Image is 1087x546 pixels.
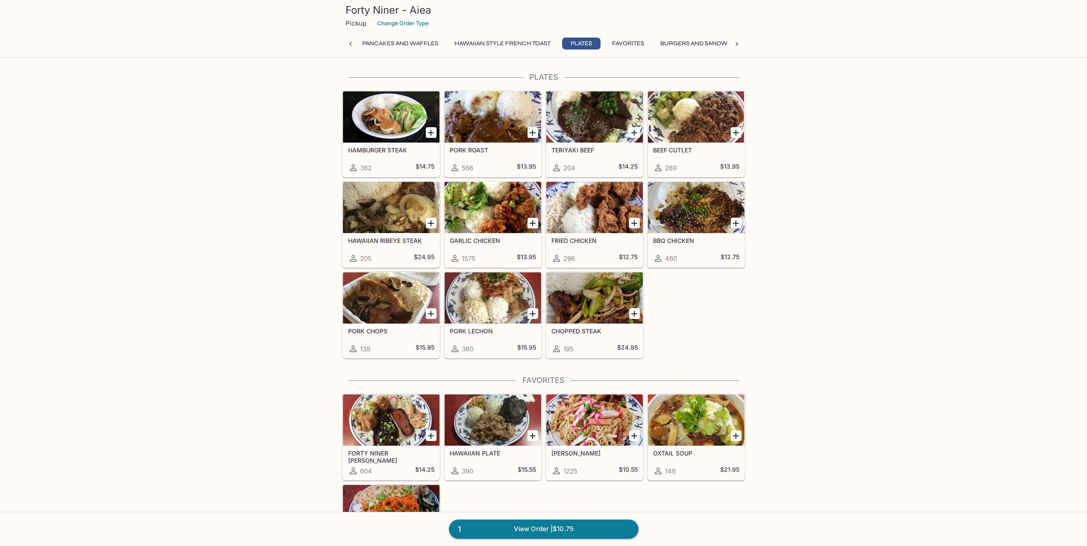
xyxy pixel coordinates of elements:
[462,467,473,475] span: 390
[445,182,541,233] div: GARLIC CHICKEN
[629,218,640,228] button: Add FRIED CHICKEN
[527,308,538,319] button: Add PORK LECHON
[618,163,638,173] h5: $14.25
[551,450,638,457] h5: [PERSON_NAME]
[629,430,640,441] button: Add FRIED SAIMIN
[445,272,541,324] div: PORK LECHON
[653,450,739,457] h5: OXTAIL SOUP
[450,237,536,244] h5: GARLIC CHICKEN
[546,182,643,233] div: FRIED CHICKEN
[731,430,741,441] button: Add OXTAIL SOUP
[416,344,434,354] h5: $15.95
[343,272,439,324] div: PORK CHOPS
[426,218,437,228] button: Add HAWAIIAN RIBEYE STEAK
[656,38,751,50] button: Burgers and Sandwiches
[563,345,574,353] span: 195
[546,394,643,446] div: FRIED SAIMIN
[546,272,643,324] div: CHOPPED STEAK
[551,146,638,154] h5: TERIYAKI BEEF
[444,394,542,480] a: HAWAIIAN PLATE390$15.55
[562,38,601,50] button: Plates
[343,91,439,143] div: HAMBURGER STEAK
[720,163,739,173] h5: $13.95
[357,38,443,50] button: Pancakes and Waffles
[527,218,538,228] button: Add GARLIC CHICKEN
[426,308,437,319] button: Add PORK CHOPS
[453,523,466,535] span: 1
[619,466,638,476] h5: $10.55
[373,17,433,30] button: Change Order Type
[415,466,434,476] h5: $14.25
[517,344,536,354] h5: $15.95
[450,327,536,335] h5: PORK LECHON
[546,394,643,480] a: [PERSON_NAME]1225$10.55
[721,253,739,263] h5: $12.75
[527,430,538,441] button: Add HAWAIIAN PLATE
[348,146,434,154] h5: HAMBURGER STEAK
[731,127,741,138] button: Add BEEF CUTLET
[416,163,434,173] h5: $14.75
[551,237,638,244] h5: FRIED CHICKEN
[450,38,555,50] button: Hawaiian Style French Toast
[360,345,370,353] span: 139
[665,254,677,263] span: 460
[563,467,577,475] span: 1225
[546,91,643,177] a: TERIYAKI BEEF204$14.25
[343,394,439,446] div: FORTY NINER BENTO
[449,520,639,538] a: 1View Order |$10.75
[665,467,676,475] span: 146
[414,253,434,263] h5: $24.95
[343,91,440,177] a: HAMBURGER STEAK362$14.75
[360,467,372,475] span: 604
[343,182,439,233] div: HAWAIIAN RIBEYE STEAK
[517,163,536,173] h5: $13.95
[629,127,640,138] button: Add TERIYAKI BEEF
[653,146,739,154] h5: BEEF CUTLET
[343,485,439,536] div: ORIENTAL CHICKEN SALAD
[546,91,643,143] div: TERIYAKI BEEF
[653,237,739,244] h5: BBQ CHICKEN
[450,146,536,154] h5: PORK ROAST
[346,3,742,17] h3: Forty Niner - Aiea
[648,394,744,446] div: OXTAIL SOUP
[348,327,434,335] h5: PORK CHOPS
[617,344,638,354] h5: $24.95
[551,327,638,335] h5: CHOPPED STEAK
[665,164,677,172] span: 269
[444,181,542,268] a: GARLIC CHICKEN1575$13.95
[348,237,434,244] h5: HAWAIIAN RIBEYE STEAK
[629,308,640,319] button: Add CHOPPED STEAK
[360,164,372,172] span: 362
[607,38,649,50] button: Favorites
[546,181,643,268] a: FRIED CHICKEN296$12.75
[462,164,473,172] span: 566
[517,253,536,263] h5: $13.95
[343,272,440,358] a: PORK CHOPS139$15.95
[462,254,475,263] span: 1575
[518,466,536,476] h5: $15.55
[546,272,643,358] a: CHOPPED STEAK195$24.95
[563,164,575,172] span: 204
[462,345,473,353] span: 360
[445,91,541,143] div: PORK ROAST
[450,450,536,457] h5: HAWAIIAN PLATE
[648,182,744,233] div: BBQ CHICKEN
[348,450,434,464] h5: FORTY NINER [PERSON_NAME]
[563,254,575,263] span: 296
[527,127,538,138] button: Add PORK ROAST
[648,394,745,480] a: OXTAIL SOUP146$21.95
[343,181,440,268] a: HAWAIIAN RIBEYE STEAK205$24.95
[426,430,437,441] button: Add FORTY NINER BENTO
[648,91,744,143] div: BEEF CUTLET
[619,253,638,263] h5: $12.75
[444,272,542,358] a: PORK LECHON360$15.95
[731,218,741,228] button: Add BBQ CHICKEN
[342,73,745,82] h4: Plates
[360,254,372,263] span: 205
[445,394,541,446] div: HAWAIIAN PLATE
[342,376,745,385] h4: Favorites
[426,127,437,138] button: Add HAMBURGER STEAK
[343,394,440,480] a: FORTY NINER [PERSON_NAME]604$14.25
[648,181,745,268] a: BBQ CHICKEN460$12.75
[444,91,542,177] a: PORK ROAST566$13.95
